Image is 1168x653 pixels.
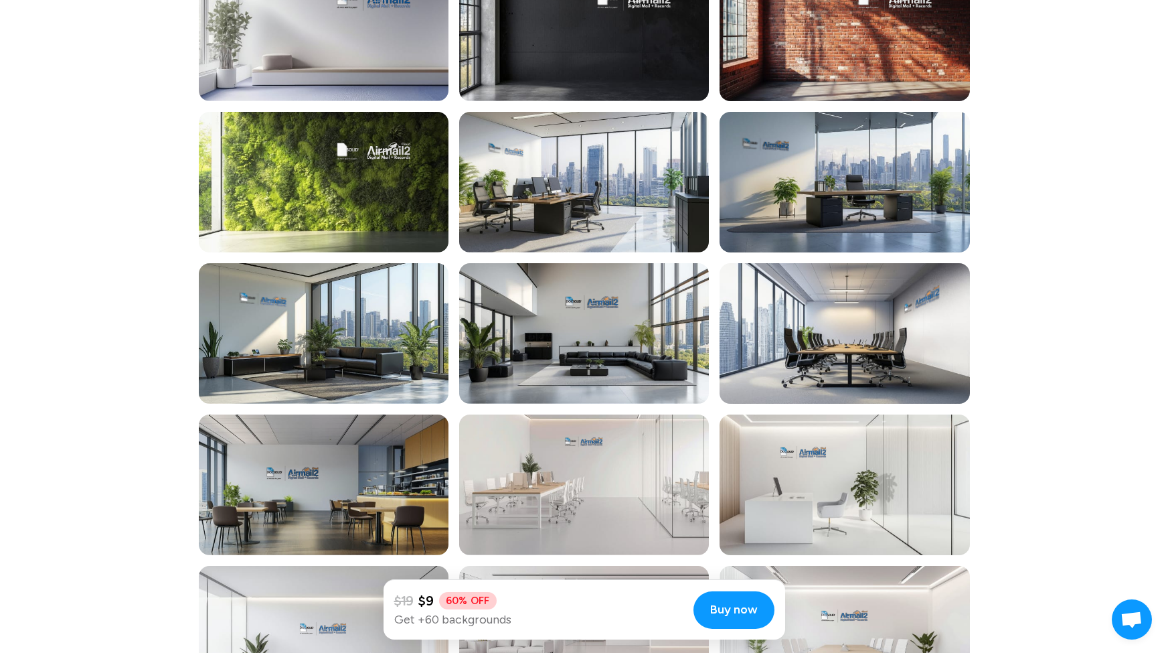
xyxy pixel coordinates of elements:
p: Get +60 backgrounds [394,611,683,629]
span: $9 [418,591,434,611]
span: Buy now [710,601,758,619]
div: Open chat [1112,599,1152,640]
span: 60% OFF [439,592,497,610]
span: $19 [394,591,413,611]
button: Buy now [693,591,774,629]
